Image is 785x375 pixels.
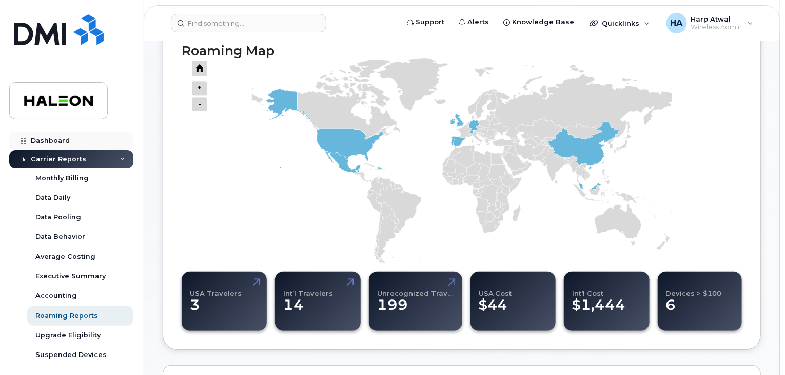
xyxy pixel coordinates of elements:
[192,97,207,111] g: Press ENTER to zoom in
[512,17,574,27] span: Knowledge Base
[283,272,351,331] a: Int’l Travelers 14
[192,81,207,96] g: Press ENTER to zoom out
[171,14,326,32] input: Find something...
[582,13,657,33] div: Quicklinks
[251,58,672,264] g: Series
[416,17,444,27] span: Support
[184,53,735,264] g: Chart
[182,44,734,59] h2: Roaming Map
[671,17,683,29] span: HA
[572,279,640,297] h4: Int'l Cost
[666,297,742,324] dd: 6
[602,19,639,27] span: Quicklinks
[479,297,546,324] dd: $44
[666,279,742,297] h4: Devices > $100
[452,12,496,32] a: Alerts
[190,272,258,331] a: USA Travelers 3
[400,12,452,32] a: Support
[691,15,742,23] span: Harp Atwal
[496,12,581,32] a: Knowledge Base
[377,272,454,331] a: Unrecognized Travelers 199
[479,279,546,297] h4: USA Cost
[659,13,760,33] div: Harp Atwal
[467,17,489,27] span: Alerts
[691,23,742,31] span: Wireless Admin
[572,297,640,324] dd: $1,444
